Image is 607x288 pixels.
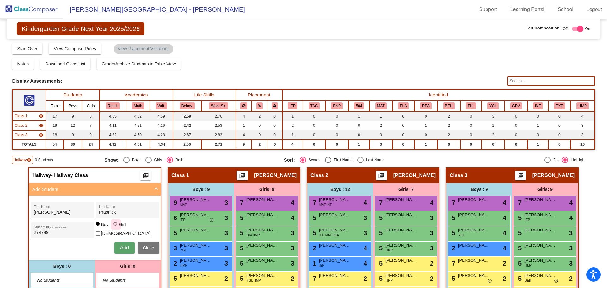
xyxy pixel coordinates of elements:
[12,121,46,130] td: Beth Gonzalez - No Class Name
[173,121,201,130] td: 2.42
[437,111,460,121] td: 2
[46,130,64,140] td: 18
[172,230,177,236] span: 5
[458,242,490,248] span: [PERSON_NAME]
[234,183,300,196] div: Girls: 8
[569,213,573,223] span: 4
[150,130,173,140] td: 4.28
[238,230,243,236] span: 5
[392,140,414,149] td: 0
[224,228,228,238] span: 3
[180,227,212,233] span: [PERSON_NAME]
[349,111,370,121] td: 1
[398,102,409,109] button: ELA
[414,111,438,121] td: 0
[282,101,303,111] th: Individualized Education Plan
[267,101,282,111] th: Keep with teacher
[311,230,316,236] span: 5
[252,130,267,140] td: 0
[460,101,482,111] th: English Language Learner
[51,172,88,179] span: - Hallway Class
[17,61,29,66] span: Notes
[571,111,595,121] td: 4
[46,111,64,121] td: 17
[377,230,383,236] span: 5
[370,111,392,121] td: 1
[331,157,353,163] div: First Name
[517,199,522,206] span: 7
[252,140,267,149] td: 2
[392,121,414,130] td: 0
[370,130,392,140] td: 0
[437,121,460,130] td: 2
[524,227,556,233] span: [PERSON_NAME]
[524,242,556,248] span: [PERSON_NAME]
[505,130,528,140] td: 0
[349,101,370,111] th: 504 Plan
[450,199,455,206] span: 7
[364,213,367,223] span: 3
[201,121,236,130] td: 2.53
[172,199,177,206] span: 9
[460,121,482,130] td: 0
[284,157,459,163] mat-radio-group: Select an option
[32,172,51,179] span: Hallway
[132,102,144,109] button: Math
[40,58,90,70] button: Download Class List
[507,76,595,86] input: Search...
[554,102,565,109] button: EXT
[142,172,150,181] mat-icon: picture_as_pdf
[100,140,126,149] td: 4.32
[236,121,252,130] td: 1
[528,130,548,140] td: 0
[29,183,161,196] mat-expansion-panel-header: Add Student
[571,130,595,140] td: 3
[288,102,297,109] button: IEP
[510,102,522,109] button: GPV
[517,214,522,221] span: 5
[15,132,27,138] span: Class 3
[39,132,44,138] mat-icon: visibility
[482,101,505,111] th: Young for grade level
[585,26,590,32] span: On
[49,43,101,54] button: View Compose Rules
[505,140,528,149] td: 0
[180,197,212,203] span: [PERSON_NAME]
[29,196,161,260] div: Add Student
[209,102,228,109] button: Work Sk.
[201,140,236,149] td: 2.71
[63,4,245,15] span: [PERSON_NAME][GEOGRAPHIC_DATA] - [PERSON_NAME]
[364,228,367,238] span: 3
[46,121,64,130] td: 19
[515,171,526,180] button: Print Students Details
[100,121,126,130] td: 4.11
[325,121,349,130] td: 0
[236,89,282,101] th: Placement
[291,228,294,238] span: 3
[568,157,586,163] div: Highlight
[548,130,571,140] td: 0
[354,102,364,109] button: 504
[525,218,530,222] span: IEP
[156,102,167,109] button: Writ.
[238,172,246,181] mat-icon: picture_as_pdf
[393,172,436,179] span: [PERSON_NAME]
[437,130,460,140] td: 2
[373,183,439,196] div: Girls: 7
[306,157,320,163] div: Scores
[236,130,252,140] td: 4
[503,228,506,238] span: 4
[252,111,267,121] td: 2
[246,212,278,218] span: [PERSON_NAME]
[446,183,512,196] div: Boys : 9
[236,101,252,111] th: Keep away students
[99,210,156,215] input: Last Name
[319,233,339,237] span: IEP MAT REA
[104,157,119,163] span: Show:
[114,242,135,254] button: Add
[460,111,482,121] td: 0
[119,221,126,228] div: Girl
[450,230,455,236] span: 5
[482,140,505,149] td: 6
[180,242,212,248] span: [PERSON_NAME]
